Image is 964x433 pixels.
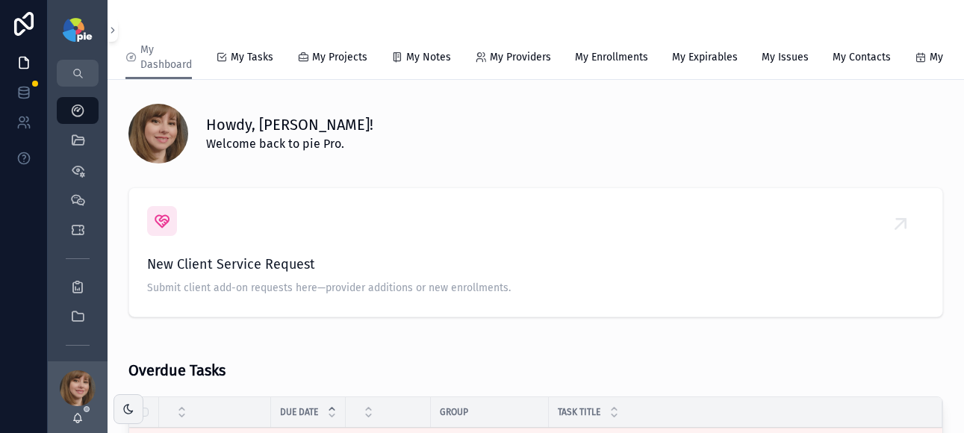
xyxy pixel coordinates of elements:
span: Due Date [280,406,318,418]
span: New Client Service Request [147,254,924,275]
span: My Issues [762,50,809,65]
h3: Overdue Tasks [128,359,226,381]
span: My Dashboard [140,43,192,72]
a: My Projects [297,44,367,74]
a: My Expirables [672,44,738,74]
div: scrollable content [48,87,108,361]
a: My Contacts [833,44,891,74]
span: My Expirables [672,50,738,65]
span: My Projects [312,50,367,65]
a: My Providers [475,44,551,74]
span: My Enrollments [575,50,648,65]
span: Group [440,406,468,418]
span: My Notes [406,50,451,65]
h1: Howdy, [PERSON_NAME]! [206,114,373,135]
span: My Providers [490,50,551,65]
a: My Tasks [216,44,273,74]
span: Task Title [558,406,600,418]
a: My Issues [762,44,809,74]
a: New Client Service RequestSubmit client add-on requests here—provider additions or new enrollments. [129,188,942,317]
span: Welcome back to pie Pro. [206,135,373,153]
span: Submit client add-on requests here—provider additions or new enrollments. [147,281,924,296]
img: App logo [63,18,92,42]
span: My Tasks [231,50,273,65]
a: My Notes [391,44,451,74]
span: My Contacts [833,50,891,65]
a: My Enrollments [575,44,648,74]
a: My Dashboard [125,37,192,80]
